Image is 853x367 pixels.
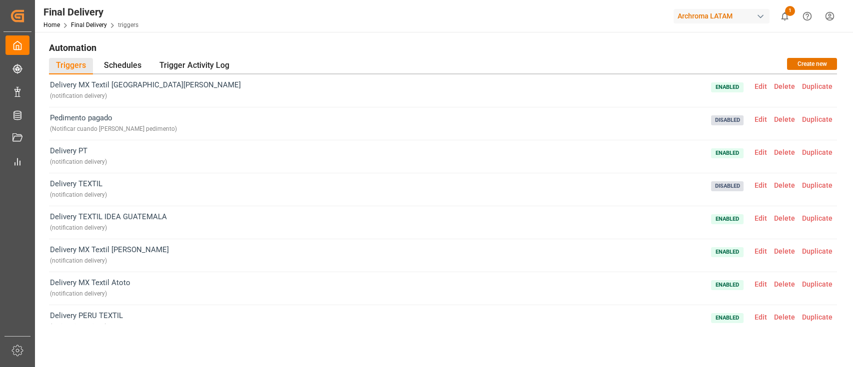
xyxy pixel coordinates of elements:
div: Archroma LATAM [674,9,770,23]
div: ( Notificar cuando [PERSON_NAME] pedimento ) [50,123,177,135]
h1: Automation [49,39,837,56]
span: Duplicate [799,115,836,123]
div: Trigger Activity Log [152,58,236,74]
span: Duplicate [799,247,836,255]
span: Duplicate [799,280,836,288]
span: Delete [771,214,799,222]
span: Delivery MX Textil [PERSON_NAME] [50,244,169,267]
span: Edit [751,148,771,156]
span: Delivery TEXTIL [50,178,107,201]
span: Disabled [711,115,744,125]
div: Schedules [97,58,148,74]
span: Duplicate [799,82,836,90]
span: Delete [771,247,799,255]
span: Edit [751,115,771,123]
span: Edit [751,82,771,90]
span: Delete [771,280,799,288]
button: Help Center [796,5,819,27]
div: ( notification delivery ) [50,156,107,168]
span: Duplicate [799,148,836,156]
span: Edit [751,313,771,321]
span: Delete [771,82,799,90]
span: 1 [785,6,795,16]
span: Duplicate [799,181,836,189]
span: Delivery PERU TEXTIL [50,310,123,333]
span: Edit [751,280,771,288]
div: ( notification delivery ) [50,189,107,201]
div: ( notification delivery ) [50,90,241,102]
span: Edit [751,181,771,189]
span: Delivery PT [50,145,107,168]
button: Create new [787,58,837,70]
span: Duplicate [799,214,836,222]
span: Edit [751,247,771,255]
div: ( notification delivery ) [50,255,169,267]
div: ( notification delivery ) [50,288,130,300]
span: Enabled [711,148,744,158]
span: Enabled [711,280,744,290]
div: Triggers [49,58,93,74]
span: Enabled [711,214,744,224]
span: Delete [771,148,799,156]
span: Disabled [711,181,744,191]
button: show 1 new notifications [774,5,796,27]
button: Archroma LATAM [674,6,774,25]
div: ( notification delivery ) [50,321,123,333]
div: ( notification delivery ) [50,222,167,234]
span: Delivery MX Textil [GEOGRAPHIC_DATA][PERSON_NAME] [50,79,241,102]
a: Home [43,21,60,28]
span: Delivery TEXTIL IDEA GUATEMALA [50,211,167,234]
a: Final Delivery [71,21,107,28]
span: Duplicate [799,313,836,321]
span: Pedimento pagado [50,112,177,135]
span: Enabled [711,247,744,257]
span: Enabled [711,313,744,323]
span: Delete [771,313,799,321]
span: Delivery MX Textil Atoto [50,277,130,300]
span: Enabled [711,82,744,92]
span: Edit [751,214,771,222]
div: Final Delivery [43,4,138,19]
span: Delete [771,181,799,189]
span: Delete [771,115,799,123]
